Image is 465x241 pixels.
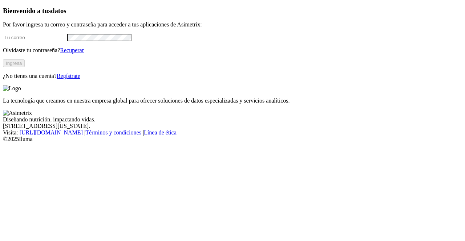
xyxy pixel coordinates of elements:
[3,136,462,142] div: © 2025 Iluma
[3,97,462,104] p: La tecnología que creamos en nuestra empresa global para ofrecer soluciones de datos especializad...
[51,7,66,14] span: datos
[3,34,67,41] input: Tu correo
[3,129,462,136] div: Visita : | |
[20,129,83,136] a: [URL][DOMAIN_NAME]
[57,73,80,79] a: Regístrate
[3,73,462,79] p: ¿No tienes una cuenta?
[3,21,462,28] p: Por favor ingresa tu correo y contraseña para acceder a tus aplicaciones de Asimetrix:
[3,123,462,129] div: [STREET_ADDRESS][US_STATE].
[3,110,32,116] img: Asimetrix
[3,85,21,92] img: Logo
[144,129,177,136] a: Línea de ética
[3,7,462,15] h3: Bienvenido a tus
[3,59,25,67] button: Ingresa
[3,47,462,54] p: Olvidaste tu contraseña?
[3,116,462,123] div: Diseñando nutrición, impactando vidas.
[85,129,141,136] a: Términos y condiciones
[60,47,84,53] a: Recuperar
